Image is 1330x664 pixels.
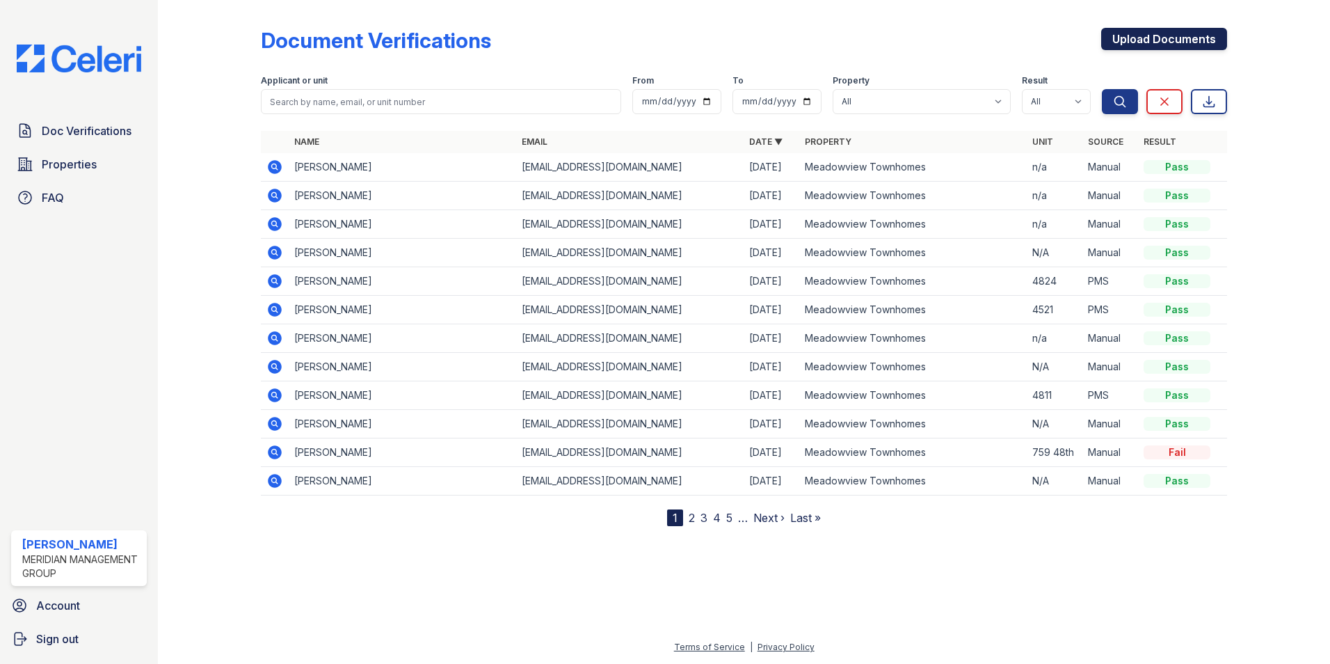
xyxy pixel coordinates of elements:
[516,410,744,438] td: [EMAIL_ADDRESS][DOMAIN_NAME]
[744,296,799,324] td: [DATE]
[744,438,799,467] td: [DATE]
[289,239,516,267] td: [PERSON_NAME]
[744,210,799,239] td: [DATE]
[516,153,744,182] td: [EMAIL_ADDRESS][DOMAIN_NAME]
[516,381,744,410] td: [EMAIL_ADDRESS][DOMAIN_NAME]
[1144,217,1210,231] div: Pass
[700,511,707,525] a: 3
[744,267,799,296] td: [DATE]
[799,153,1027,182] td: Meadowview Townhomes
[1027,324,1082,353] td: n/a
[289,267,516,296] td: [PERSON_NAME]
[1022,75,1048,86] label: Result
[799,438,1027,467] td: Meadowview Townhomes
[1027,410,1082,438] td: N/A
[36,597,80,614] span: Account
[1088,136,1123,147] a: Source
[1082,153,1138,182] td: Manual
[1027,296,1082,324] td: 4521
[289,182,516,210] td: [PERSON_NAME]
[790,511,821,525] a: Last »
[516,210,744,239] td: [EMAIL_ADDRESS][DOMAIN_NAME]
[289,467,516,496] td: [PERSON_NAME]
[1144,303,1210,317] div: Pass
[261,28,491,53] div: Document Verifications
[289,210,516,239] td: [PERSON_NAME]
[667,509,683,526] div: 1
[1027,182,1082,210] td: n/a
[744,239,799,267] td: [DATE]
[1027,353,1082,381] td: N/A
[1082,210,1138,239] td: Manual
[744,467,799,496] td: [DATE]
[799,182,1027,210] td: Meadowview Townhomes
[289,353,516,381] td: [PERSON_NAME]
[11,184,147,212] a: FAQ
[1144,388,1210,402] div: Pass
[1144,136,1176,147] a: Result
[750,642,753,652] div: |
[753,511,785,525] a: Next ›
[1027,438,1082,467] td: 759 48th
[289,296,516,324] td: [PERSON_NAME]
[799,296,1027,324] td: Meadowview Townhomes
[744,182,799,210] td: [DATE]
[833,75,870,86] label: Property
[713,511,721,525] a: 4
[516,438,744,467] td: [EMAIL_ADDRESS][DOMAIN_NAME]
[516,324,744,353] td: [EMAIL_ADDRESS][DOMAIN_NAME]
[1144,360,1210,374] div: Pass
[1144,417,1210,431] div: Pass
[1144,474,1210,488] div: Pass
[1027,381,1082,410] td: 4811
[1101,28,1227,50] a: Upload Documents
[289,410,516,438] td: [PERSON_NAME]
[289,438,516,467] td: [PERSON_NAME]
[11,150,147,178] a: Properties
[1082,324,1138,353] td: Manual
[744,324,799,353] td: [DATE]
[261,75,328,86] label: Applicant or unit
[689,511,695,525] a: 2
[11,117,147,145] a: Doc Verifications
[1027,153,1082,182] td: n/a
[799,353,1027,381] td: Meadowview Townhomes
[744,410,799,438] td: [DATE]
[516,296,744,324] td: [EMAIL_ADDRESS][DOMAIN_NAME]
[6,592,152,619] a: Account
[1082,467,1138,496] td: Manual
[1032,136,1053,147] a: Unit
[6,625,152,653] button: Sign out
[1082,353,1138,381] td: Manual
[744,381,799,410] td: [DATE]
[744,153,799,182] td: [DATE]
[738,509,748,526] span: …
[516,239,744,267] td: [EMAIL_ADDRESS][DOMAIN_NAME]
[516,182,744,210] td: [EMAIL_ADDRESS][DOMAIN_NAME]
[805,136,851,147] a: Property
[1144,331,1210,345] div: Pass
[799,410,1027,438] td: Meadowview Townhomes
[516,353,744,381] td: [EMAIL_ADDRESS][DOMAIN_NAME]
[674,642,745,652] a: Terms of Service
[1144,189,1210,203] div: Pass
[522,136,547,147] a: Email
[42,156,97,173] span: Properties
[289,153,516,182] td: [PERSON_NAME]
[1082,381,1138,410] td: PMS
[289,381,516,410] td: [PERSON_NAME]
[1082,296,1138,324] td: PMS
[516,467,744,496] td: [EMAIL_ADDRESS][DOMAIN_NAME]
[1082,267,1138,296] td: PMS
[1144,160,1210,174] div: Pass
[799,467,1027,496] td: Meadowview Townhomes
[799,267,1027,296] td: Meadowview Townhomes
[632,75,654,86] label: From
[289,324,516,353] td: [PERSON_NAME]
[516,267,744,296] td: [EMAIL_ADDRESS][DOMAIN_NAME]
[749,136,783,147] a: Date ▼
[1027,267,1082,296] td: 4824
[261,89,621,114] input: Search by name, email, or unit number
[799,210,1027,239] td: Meadowview Townhomes
[22,536,141,553] div: [PERSON_NAME]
